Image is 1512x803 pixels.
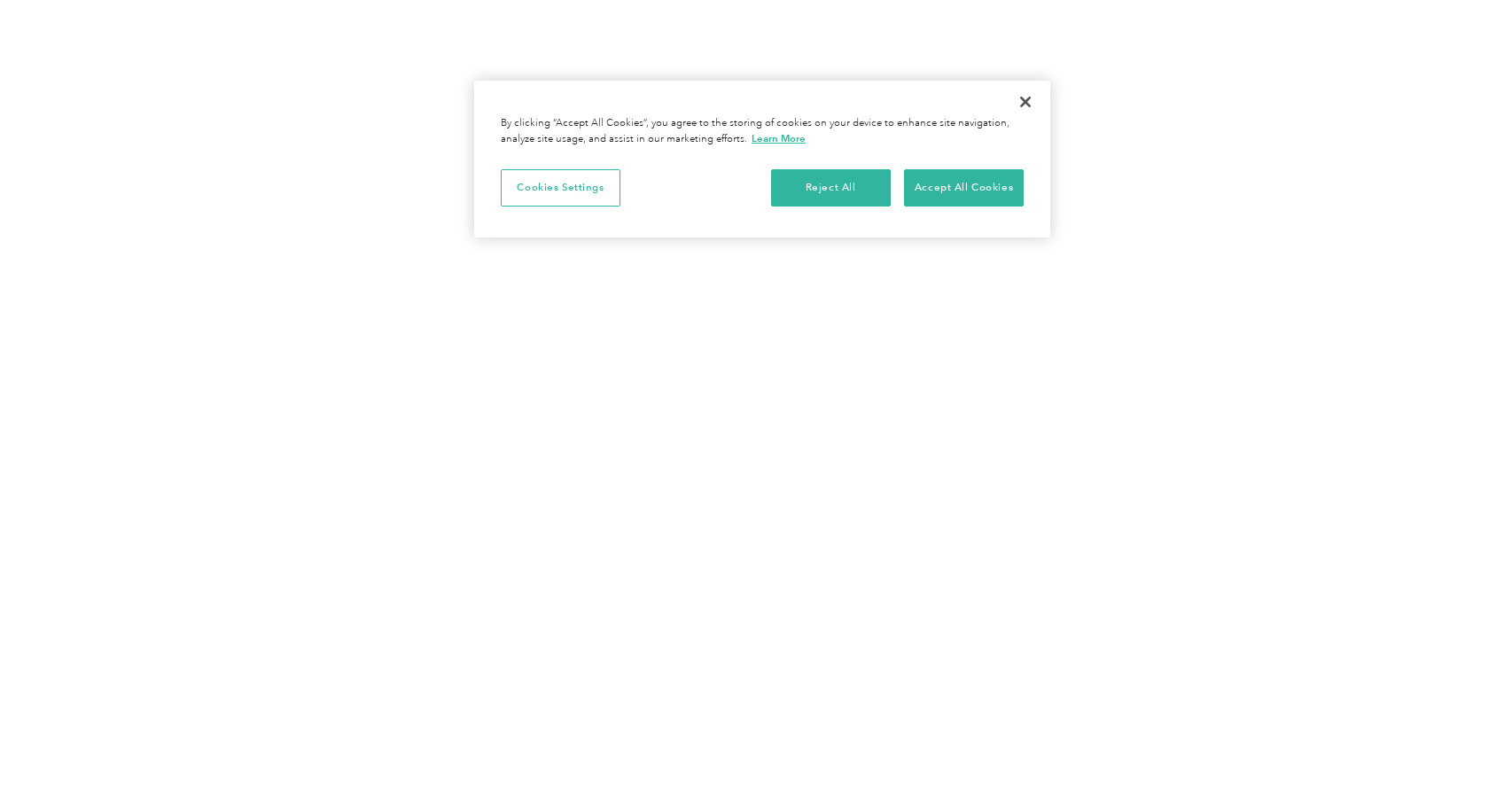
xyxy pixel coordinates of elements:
[474,81,1050,238] div: Privacy
[501,169,620,207] button: Cookies Settings
[771,169,891,207] button: Reject All
[752,132,806,144] a: More information about your privacy, opens in a new tab
[904,169,1024,207] button: Accept All Cookies
[501,116,1024,147] div: By clicking “Accept All Cookies”, you agree to the storing of cookies on your device to enhance s...
[1006,82,1045,121] button: Close
[474,81,1050,238] div: Cookie banner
